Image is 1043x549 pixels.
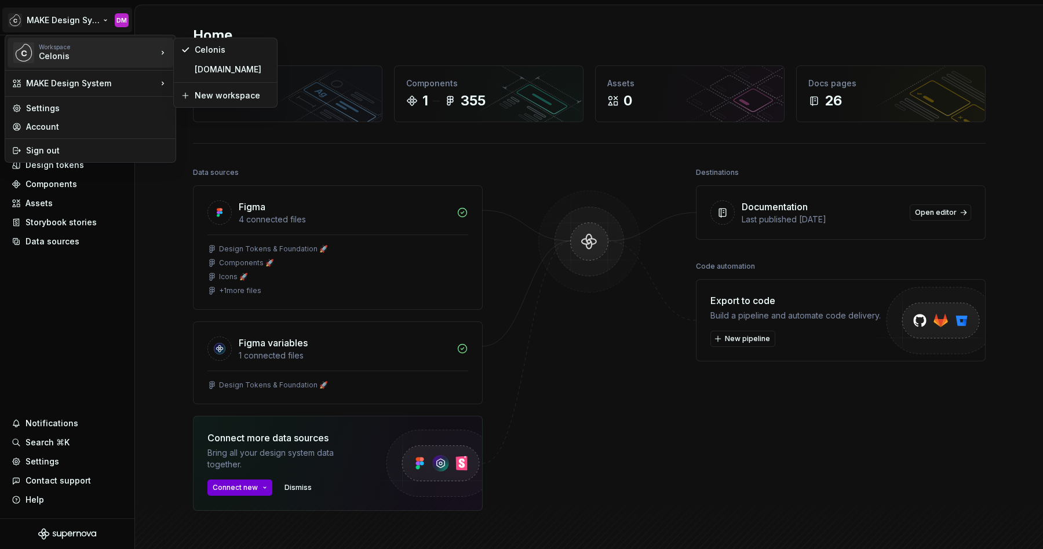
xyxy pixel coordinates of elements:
[195,64,270,75] div: [DOMAIN_NAME]
[195,44,270,56] div: Celonis
[195,90,270,101] div: New workspace
[26,145,169,156] div: Sign out
[26,78,157,89] div: MAKE Design System
[39,43,157,50] div: Workspace
[26,103,169,114] div: Settings
[26,121,169,133] div: Account
[13,42,34,63] img: f5634f2a-3c0d-4c0b-9dc3-3862a3e014c7.png
[39,50,137,62] div: Celonis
